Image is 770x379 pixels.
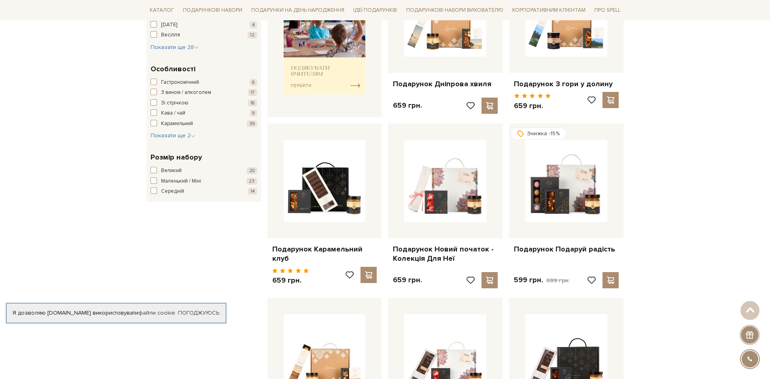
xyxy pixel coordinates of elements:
a: Подарункові набори вихователю [403,3,507,17]
span: Показати ще 28 [151,44,199,51]
span: 17 [248,89,257,96]
a: файли cookie [138,309,175,316]
button: Середній 14 [151,187,257,196]
span: Розмір набору [151,152,202,163]
a: Корпоративним клієнтам [509,3,589,17]
span: [DATE] [161,21,177,29]
span: Показати ще 2 [151,132,195,139]
span: Маленький / Міні [161,177,201,185]
a: Подарунок Подаруй радість [514,245,619,254]
button: Карамельний 39 [151,120,257,128]
button: З вином / алкоголем 17 [151,89,257,97]
button: Гастрономічний 6 [151,79,257,87]
a: Каталог [146,4,177,17]
p: 599 грн. [514,275,570,285]
span: Весілля [161,31,180,39]
span: Гастрономічний [161,79,199,87]
span: З вином / алкоголем [161,89,211,97]
p: 659 грн. [393,275,422,285]
button: Зі стрічкою 16 [151,99,257,107]
span: 9 [250,110,257,117]
a: Подарунки на День народження [248,4,348,17]
a: Про Spell [591,4,624,17]
span: 14 [248,188,257,195]
span: 4 [250,21,257,28]
button: Великий 20 [151,167,257,175]
a: Подарунок Дніпрова хвиля [393,79,498,89]
button: Показати ще 28 [151,43,199,51]
button: Весілля 12 [151,31,257,39]
span: Карамельний [161,120,193,128]
span: 699 грн. [546,277,570,284]
span: 23 [246,178,257,185]
span: 6 [250,79,257,86]
span: Особливості [151,64,195,75]
span: 20 [247,167,257,174]
div: Я дозволяю [DOMAIN_NAME] використовувати [6,309,226,317]
button: Маленький / Міні 23 [151,177,257,185]
button: Показати ще 2 [151,132,195,140]
p: 659 грн. [514,101,551,111]
a: Подарунок Карамельний клуб [272,245,377,264]
a: Ідеї подарунків [350,4,400,17]
span: 12 [248,32,257,38]
p: 659 грн. [393,101,422,110]
a: Подарунок З гори у долину [514,79,619,89]
span: Зі стрічкою [161,99,189,107]
p: 659 грн. [272,276,309,285]
a: Подарункові набори [180,4,246,17]
a: Погоджуюсь [178,309,219,317]
span: Кава / чай [161,109,185,117]
span: Середній [161,187,184,196]
div: Знижка -15% [511,128,566,140]
a: Подарунок Новий початок - Колекція Для Неї [393,245,498,264]
button: [DATE] 4 [151,21,257,29]
span: Великий [161,167,182,175]
span: 39 [247,120,257,127]
button: Кава / чай 9 [151,109,257,117]
span: 16 [248,100,257,106]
